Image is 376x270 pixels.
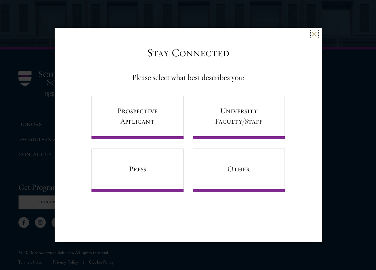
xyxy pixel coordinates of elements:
a: Press [91,149,184,192]
h3: Stay Connected [147,46,229,59]
h4: Please select what best describes you: [132,72,244,83]
a: University Faculty/Staff [193,96,285,139]
a: Prospective Applicant [91,96,184,139]
a: Other [193,149,285,192]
